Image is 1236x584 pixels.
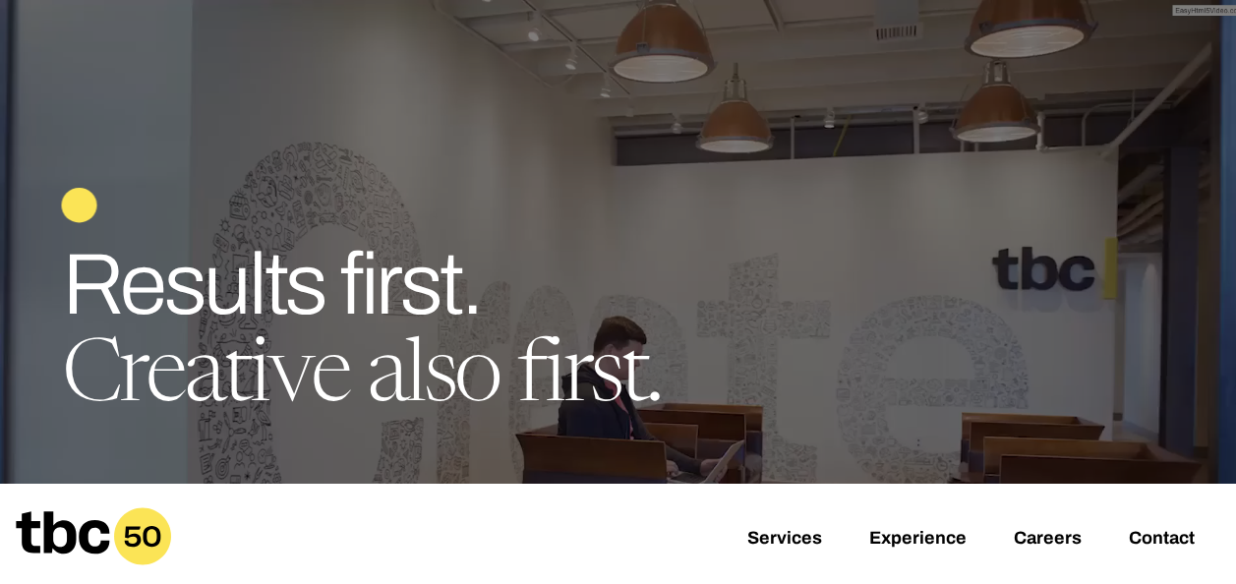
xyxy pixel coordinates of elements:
[1014,528,1082,552] a: Careers
[1129,528,1195,552] a: Contact
[747,528,822,552] a: Services
[62,238,481,331] span: Results first.
[16,552,171,572] a: Home
[62,336,661,423] span: Creative also first.
[869,528,967,552] a: Experience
